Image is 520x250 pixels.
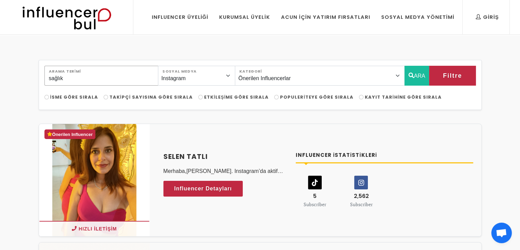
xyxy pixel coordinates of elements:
[359,95,363,99] input: Kayıt Tarihine Göre Sırala
[163,167,288,175] p: Merhaba,[PERSON_NAME]. Instagram’da aktif olarak ürün tanıtımı ve deneyim paylaşımı yapıyorum. Ko...
[476,13,499,21] div: Giriş
[163,181,243,197] a: Influencer Detayları
[39,221,150,236] button: Hızlı İletişim
[219,13,270,21] div: Kurumsal Üyelik
[174,184,232,194] span: Influencer Detayları
[280,94,354,100] span: Populeriteye Göre Sırala
[274,95,279,99] input: Populeriteye Göre Sırala
[404,66,429,86] button: ARA
[443,70,462,82] span: Filtre
[50,94,98,100] span: İsme Göre Sırala
[44,95,49,99] input: İsme Göre Sırala
[44,66,158,86] input: Search..
[304,201,326,208] small: Subscriber
[44,129,95,139] div: Önerilen Influencer
[109,94,193,100] span: Takipçi Sayısına Göre Sırala
[491,223,512,243] div: Açık sohbet
[204,94,269,100] span: Etkileşime Göre Sırala
[163,151,288,162] a: Selen tatlı
[429,66,476,86] button: Filtre
[313,192,317,200] span: 5
[281,13,370,21] div: Acun İçin Yatırım Fırsatları
[354,192,369,200] span: 2,562
[198,95,203,99] input: Etkileşime Göre Sırala
[104,95,108,99] input: Takipçi Sayısına Göre Sırala
[381,13,454,21] div: Sosyal Medya Yönetimi
[296,151,473,159] h4: Influencer İstatistikleri
[365,94,442,100] span: Kayıt Tarihine Göre Sırala
[152,13,209,21] div: Influencer Üyeliği
[350,201,372,208] small: Subscriber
